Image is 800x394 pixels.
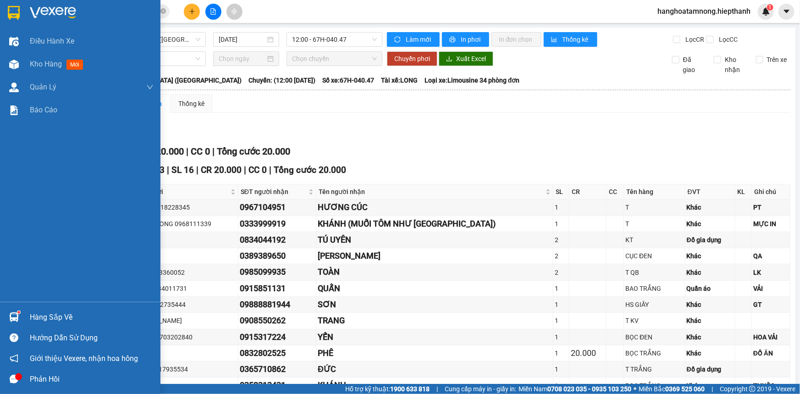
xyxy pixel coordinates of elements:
div: T KV [625,316,683,326]
button: Chuyển phơi [387,51,437,66]
span: | [167,165,169,175]
span: SĐT người nhận [241,187,307,197]
div: MINH [133,381,237,391]
div: HUỲNH LONG 0968111339 [133,219,237,229]
div: 1 [555,219,568,229]
div: PT [753,202,789,212]
span: Kho hàng [30,60,62,68]
div: Hướng dẫn sử dụng [30,331,154,345]
span: Tổng cước 20.000 [274,165,346,175]
div: 09888881944 [240,298,314,311]
span: | [244,165,246,175]
th: CC [607,184,624,200]
span: Lọc CC [715,34,739,44]
td: 0967104951 [238,200,316,216]
td: 0915317224 [238,329,316,345]
span: Giới thiệu Vexere, nhận hoa hồng [30,353,138,364]
div: 0389389650 [240,250,314,262]
div: 0908550262 [240,314,314,327]
td: 0333999919 [238,216,316,232]
th: CR [569,184,607,200]
div: 1 [555,202,568,212]
div: TOÀN [318,266,552,278]
div: 0967104951 [240,201,314,214]
div: Phản hồi [30,372,154,386]
td: KHÁNH (MUỐI TÔM NHƯ Ý) [316,216,553,232]
div: Đồ gia dụng [687,235,734,245]
td: 09888881944 [238,297,316,313]
button: caret-down [778,4,794,20]
td: TÚ UYÊN [316,232,553,248]
div: THUỐC [753,381,789,391]
div: THUẬN 0703202840 [133,332,237,342]
div: LINH 0932735444 [133,300,237,310]
td: 0985099935 [238,264,316,280]
div: Thống kê [178,99,204,109]
span: Chọn chuyến [292,52,377,66]
button: aim [226,4,243,20]
div: Khác [687,332,734,342]
div: HƯƠNG CÚC [318,201,552,214]
strong: 1900 633 818 [390,385,430,393]
span: | [269,165,271,175]
div: KHÁNH [318,379,552,392]
td: SƠN [316,297,553,313]
div: 1 [555,283,568,294]
td: QUẤN [316,281,553,297]
td: 0908550262 [238,313,316,329]
div: 0365710862 [240,363,314,376]
div: ĐỨC [318,363,552,376]
div: Đồ gia dụng [687,364,734,374]
span: Điều hành xe [30,35,74,47]
div: 0333999919 [240,217,314,230]
span: Báo cáo [30,104,57,116]
button: downloadXuất Excel [439,51,493,66]
span: Trên xe [763,55,791,65]
td: 0834044192 [238,232,316,248]
strong: 0369 525 060 [665,385,705,393]
div: HOA VẢI [753,332,789,342]
span: bar-chart [551,36,559,44]
div: PHÚC 0917935534 [133,364,237,374]
div: T TRẮNG [625,364,683,374]
span: copyright [749,386,756,392]
div: 2 [555,251,568,261]
td: 0358313431 [238,377,316,394]
span: Lọc CR [682,34,706,44]
span: CR 20.000 [142,146,184,157]
div: YẾN [133,251,237,261]
button: plus [184,4,200,20]
span: In phơi [461,34,482,44]
span: message [10,375,18,383]
div: 20.000 [571,347,605,360]
span: Số xe: 67H-040.47 [322,75,374,85]
div: BỌC TRẮNG [625,348,683,358]
div: 1 [555,381,568,391]
img: logo-vxr [8,6,20,20]
div: BỌC ĐEN [625,332,683,342]
div: Khác [687,251,734,261]
div: LK [753,267,789,277]
td: HƯƠNG CÚC [316,200,553,216]
div: 1 [555,332,568,342]
td: 0389389650 [238,248,316,264]
span: Hỗ trợ kỹ thuật: [345,384,430,394]
button: bar-chartThống kê [544,32,597,47]
span: | [196,165,199,175]
div: Khác [687,267,734,277]
div: [PERSON_NAME] [133,316,237,326]
div: T QB [625,267,683,277]
span: Xuất Excel [456,54,486,64]
span: Miền Bắc [639,384,705,394]
span: Miền Nam [519,384,631,394]
div: 0915317224 [240,331,314,344]
button: syncLàm mới [387,32,440,47]
td: NGỌC PHƯỢNG [316,248,553,264]
div: Khác [687,219,734,229]
div: X [133,235,237,245]
img: warehouse-icon [9,312,19,322]
td: 0832802525 [238,345,316,361]
th: Ghi chú [752,184,790,200]
div: T [625,219,683,229]
span: Người gửi [134,187,229,197]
